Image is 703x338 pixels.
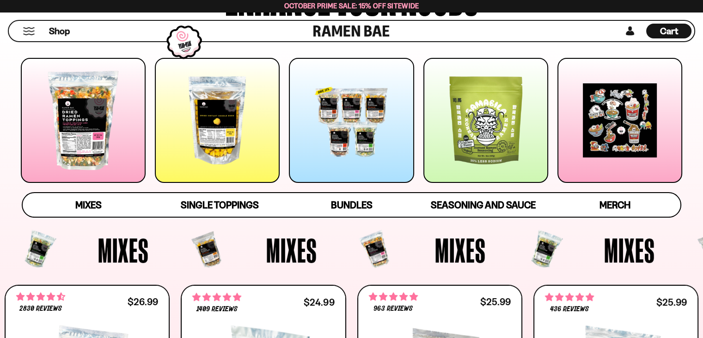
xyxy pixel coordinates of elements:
span: Mixes [604,233,655,267]
a: Seasoning and Sauce [417,193,549,217]
span: Shop [49,25,70,38]
button: Mobile Menu Trigger [23,27,35,35]
div: $24.99 [304,298,334,307]
div: $25.99 [656,298,687,307]
a: Merch [549,193,681,217]
div: Cart [646,21,691,41]
span: Seasoning and Sauce [431,199,536,211]
span: 4.68 stars [16,291,65,303]
span: 4.76 stars [545,291,594,303]
span: 4.75 stars [369,291,418,303]
span: Mixes [98,233,149,267]
a: Bundles [286,193,417,217]
span: October Prime Sale: 15% off Sitewide [284,1,419,10]
span: 963 reviews [373,305,412,313]
a: Single Toppings [154,193,286,217]
span: 436 reviews [550,306,589,313]
span: 2830 reviews [19,305,62,313]
span: Bundles [330,199,372,211]
span: Mixes [435,233,486,267]
a: Shop [49,24,70,38]
span: 1409 reviews [196,306,238,313]
span: Mixes [266,233,317,267]
div: $25.99 [480,297,511,306]
div: $26.99 [128,297,158,306]
span: Cart [660,25,678,37]
span: 4.76 stars [192,291,241,303]
span: Merch [599,199,630,211]
span: Single Toppings [181,199,259,211]
a: Mixes [23,193,154,217]
span: Mixes [75,199,102,211]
